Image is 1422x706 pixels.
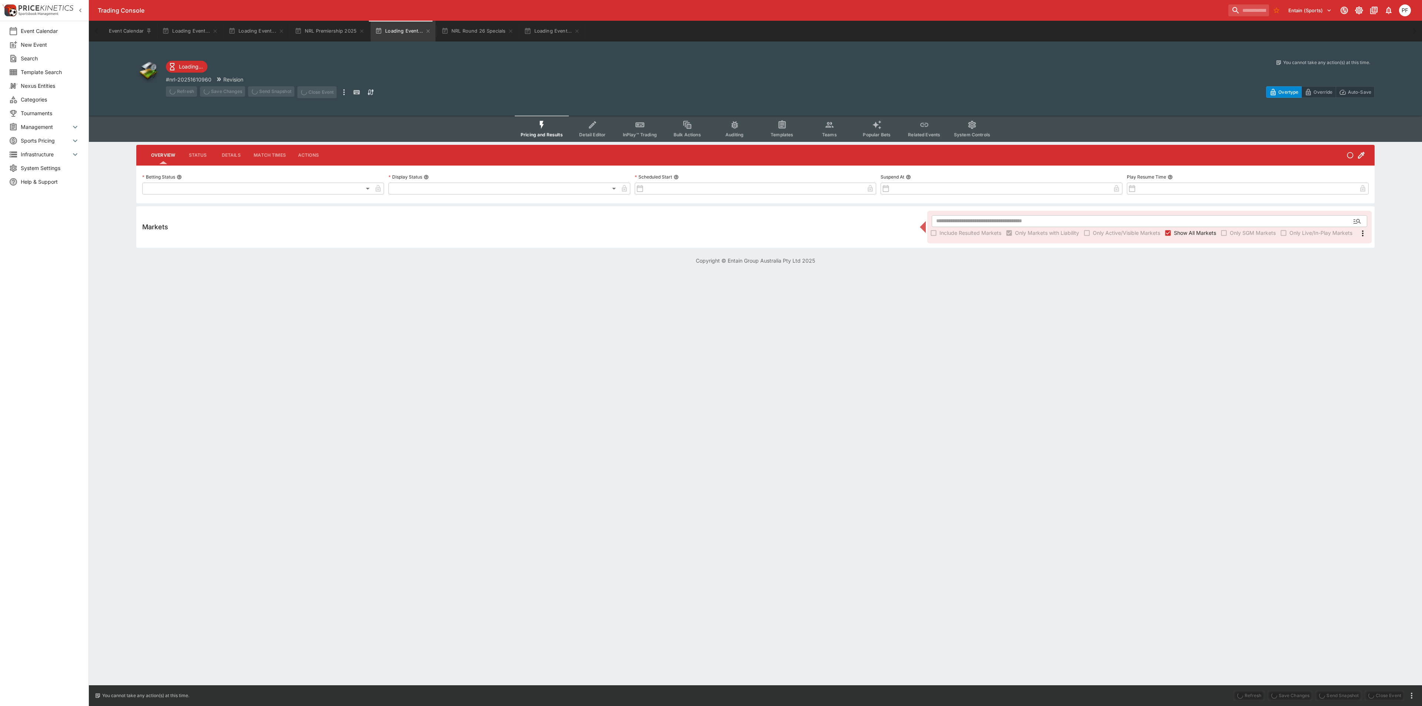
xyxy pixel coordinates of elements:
button: more [1407,691,1416,700]
button: Details [214,146,248,164]
button: Betting Status [177,174,182,180]
p: Play Resume Time [1127,174,1166,180]
p: Copyright © Entain Group Australia Pty Ltd 2025 [89,257,1422,264]
p: Loading... [179,63,203,70]
span: Categories [21,96,80,103]
span: Pricing and Results [521,132,563,137]
span: Only Markets with Liability [1015,229,1079,237]
button: more [340,86,348,98]
span: Only Active/Visible Markets [1093,229,1160,237]
button: No Bookmarks [1271,4,1282,16]
button: Match Times [248,146,292,164]
button: Open [1351,214,1364,228]
span: Auditing [725,132,744,137]
span: Nexus Entities [21,82,80,90]
img: other.png [136,59,160,83]
div: Trading Console [98,7,1225,14]
span: Teams [822,132,837,137]
img: Sportsbook Management [19,12,59,16]
button: Loading Event... [224,21,289,41]
p: Auto-Save [1348,88,1371,96]
span: System Controls [954,132,990,137]
button: Suspend At [906,174,911,180]
button: Display Status [424,174,429,180]
span: Tournaments [21,109,80,117]
button: Select Tenant [1284,4,1336,16]
img: PriceKinetics [19,5,73,11]
span: Include Resulted Markets [939,229,1001,237]
button: Event Calendar [104,21,156,41]
p: Revision [223,76,243,83]
button: Status [181,146,214,164]
p: Scheduled Start [635,174,672,180]
span: System Settings [21,164,80,172]
h5: Markets [142,223,168,231]
input: search [1228,4,1269,16]
span: Infrastructure [21,150,71,158]
p: Copy To Clipboard [166,76,211,83]
span: Templates [771,132,793,137]
button: Actions [292,146,325,164]
svg: More [1358,229,1367,238]
span: Only SGM Markets [1230,229,1276,237]
span: InPlay™ Trading [623,132,657,137]
span: Bulk Actions [674,132,701,137]
p: Overtype [1278,88,1298,96]
span: Related Events [908,132,940,137]
button: Loading Event... [371,21,435,41]
span: New Event [21,41,80,49]
button: NRL Round 26 Specials [437,21,518,41]
button: Loading Event... [158,21,223,41]
p: Display Status [388,174,422,180]
button: Play Resume Time [1168,174,1173,180]
span: Detail Editor [579,132,605,137]
button: Overview [145,146,181,164]
span: Management [21,123,71,131]
p: You cannot take any action(s) at this time. [102,692,189,699]
span: Help & Support [21,178,80,186]
button: Toggle light/dark mode [1352,4,1366,17]
span: Template Search [21,68,80,76]
button: Notifications [1382,4,1395,17]
button: Overtype [1266,86,1302,98]
span: Show All Markets [1174,229,1216,237]
span: Search [21,54,80,62]
button: Connected to PK [1338,4,1351,17]
div: Peter Fairgrieve [1399,4,1411,16]
span: Only Live/In-Play Markets [1289,229,1352,237]
p: Betting Status [142,174,175,180]
button: Scheduled Start [674,174,679,180]
span: Popular Bets [863,132,891,137]
button: Loading Event... [520,21,584,41]
button: Override [1301,86,1336,98]
p: Override [1313,88,1332,96]
button: NRL Premiership 2025 [290,21,369,41]
button: Peter Fairgrieve [1397,2,1413,19]
button: Auto-Save [1336,86,1375,98]
div: Start From [1266,86,1375,98]
span: Sports Pricing [21,137,71,144]
span: Event Calendar [21,27,80,35]
button: Documentation [1367,4,1381,17]
p: You cannot take any action(s) at this time. [1283,59,1370,66]
img: PriceKinetics Logo [2,3,17,18]
div: Event type filters [515,116,996,142]
p: Suspend At [881,174,904,180]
